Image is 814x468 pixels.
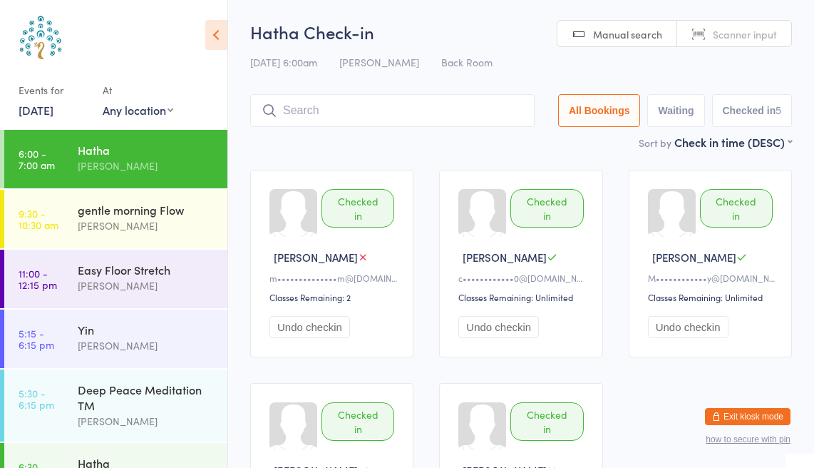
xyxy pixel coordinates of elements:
[339,55,419,69] span: [PERSON_NAME]
[776,105,781,116] div: 5
[78,278,215,294] div: [PERSON_NAME]
[458,316,539,338] button: Undo checkin
[558,94,641,127] button: All Bookings
[250,55,317,69] span: [DATE] 6:00am
[674,134,792,150] div: Check in time (DESC)
[652,250,736,265] span: [PERSON_NAME]
[713,27,777,41] span: Scanner input
[647,94,704,127] button: Waiting
[4,310,227,368] a: 5:15 -6:15 pmYin[PERSON_NAME]
[269,316,350,338] button: Undo checkin
[19,268,57,290] time: 11:00 - 12:15 pm
[78,413,215,429] div: [PERSON_NAME]
[593,27,662,41] span: Manual search
[269,291,398,303] div: Classes Remaining: 2
[78,382,215,413] div: Deep Peace Meditation TM
[712,94,793,127] button: Checked in5
[648,316,728,338] button: Undo checkin
[19,102,53,118] a: [DATE]
[648,272,777,284] div: M••••••••••••y@[DOMAIN_NAME]
[19,78,88,102] div: Events for
[706,434,790,444] button: how to secure with pin
[4,250,227,308] a: 11:00 -12:15 pmEasy Floor Stretch[PERSON_NAME]
[19,208,58,230] time: 9:30 - 10:30 am
[19,327,54,350] time: 5:15 - 6:15 pm
[510,189,583,228] div: Checked in
[78,158,215,174] div: [PERSON_NAME]
[458,272,587,284] div: c••••••••••••0@[DOMAIN_NAME]
[700,189,773,228] div: Checked in
[14,11,68,64] img: Australian School of Meditation & Yoga
[269,272,398,284] div: m••••••••••••••m@[DOMAIN_NAME]
[648,291,777,303] div: Classes Remaining: Unlimited
[78,337,215,354] div: [PERSON_NAME]
[321,402,394,441] div: Checked in
[19,387,54,410] time: 5:30 - 6:15 pm
[78,202,215,218] div: gentle morning Flow
[78,218,215,234] div: [PERSON_NAME]
[441,55,493,69] span: Back Room
[4,190,227,248] a: 9:30 -10:30 amgentle morning Flow[PERSON_NAME]
[639,136,671,150] label: Sort by
[4,370,227,442] a: 5:30 -6:15 pmDeep Peace Meditation TM[PERSON_NAME]
[510,402,583,441] div: Checked in
[103,102,173,118] div: Any location
[321,189,394,228] div: Checked in
[19,148,55,171] time: 6:00 - 7:00 am
[78,322,215,337] div: Yin
[78,142,215,158] div: Hatha
[705,408,790,425] button: Exit kiosk mode
[78,262,215,278] div: Easy Floor Stretch
[458,291,587,303] div: Classes Remaining: Unlimited
[463,250,547,265] span: [PERSON_NAME]
[4,130,227,188] a: 6:00 -7:00 amHatha[PERSON_NAME]
[250,94,535,127] input: Search
[250,20,792,44] h2: Hatha Check-in
[274,250,358,265] span: [PERSON_NAME]
[103,78,173,102] div: At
